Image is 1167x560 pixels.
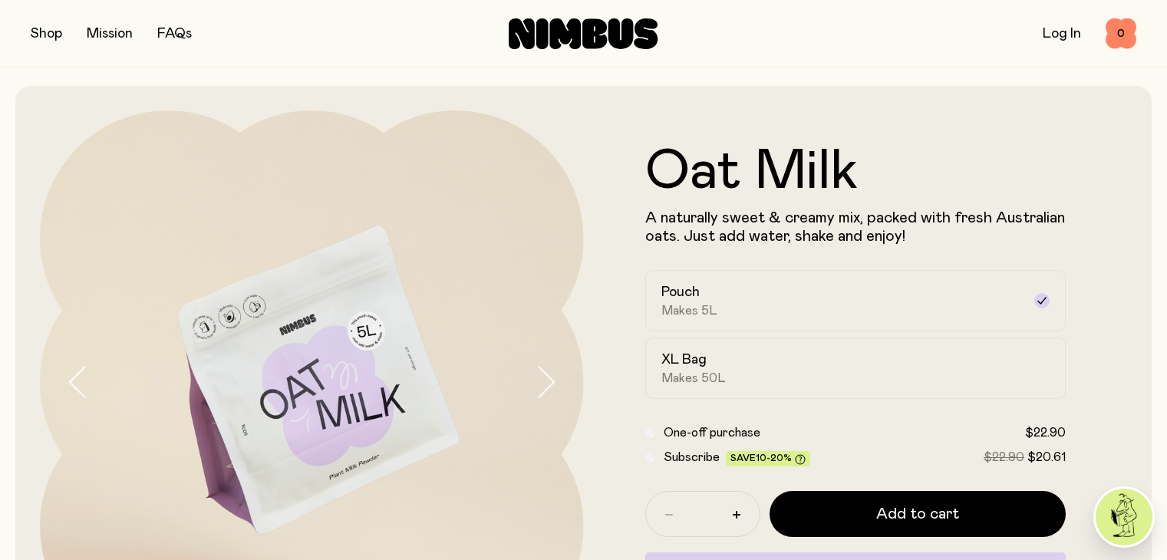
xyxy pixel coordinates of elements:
[661,351,707,369] h2: XL Bag
[770,491,1066,537] button: Add to cart
[664,427,760,439] span: One-off purchase
[1096,489,1152,545] img: agent
[984,451,1024,463] span: $22.90
[1106,18,1136,49] button: 0
[645,144,1066,199] h1: Oat Milk
[661,303,717,318] span: Makes 5L
[876,503,959,525] span: Add to cart
[1027,451,1066,463] span: $20.61
[157,27,192,41] a: FAQs
[1043,27,1081,41] a: Log In
[664,451,720,463] span: Subscribe
[87,27,133,41] a: Mission
[661,371,726,386] span: Makes 50L
[645,209,1066,245] p: A naturally sweet & creamy mix, packed with fresh Australian oats. Just add water, shake and enjoy!
[1025,427,1066,439] span: $22.90
[661,283,700,301] h2: Pouch
[730,453,806,465] span: Save
[756,453,792,463] span: 10-20%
